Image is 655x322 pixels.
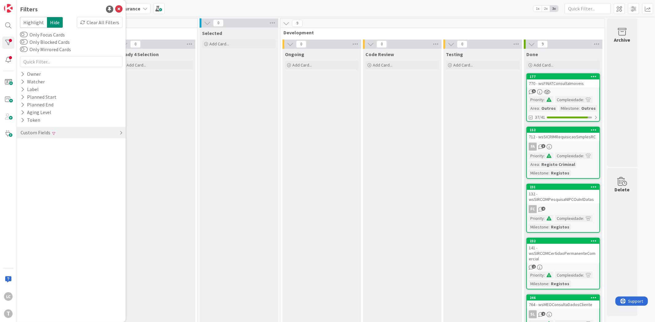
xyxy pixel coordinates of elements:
[446,51,463,57] span: Testing
[529,215,544,222] div: Priority
[20,109,52,116] div: Aging Level
[529,310,537,318] div: SL
[549,280,571,287] div: Registos
[20,46,28,52] button: Only Mirrored Cards
[580,105,597,112] div: Outros
[555,152,583,159] div: Complexidade
[529,205,537,213] div: FC
[544,96,545,103] span: :
[530,75,599,79] div: 177
[541,207,545,211] span: 4
[615,186,630,193] div: Delete
[544,215,545,222] span: :
[127,62,146,68] span: Add Card...
[583,152,584,159] span: :
[529,152,544,159] div: Priority
[533,6,542,12] span: 1x
[296,40,306,48] span: 0
[202,30,222,36] span: Selected
[529,170,548,176] div: Milestone
[542,6,550,12] span: 2x
[583,272,584,278] span: :
[376,40,387,48] span: 0
[530,296,599,300] div: 246
[20,78,45,86] div: Watcher
[527,143,599,151] div: FA
[529,224,548,230] div: Milestone
[4,4,13,13] img: Visit kanbanzone.com
[583,215,584,222] span: :
[20,32,28,38] button: Only Focus Cards
[529,96,544,103] div: Priority
[583,96,584,103] span: :
[292,20,302,27] span: 9
[20,86,39,93] div: Label
[527,238,599,263] div: 232141 - wsSIRCOMCertidaoPermanenteComercial
[559,105,579,112] div: Milestone
[20,56,123,67] input: Quick Filter...
[526,51,538,57] span: Done
[373,62,392,68] span: Add Card...
[527,184,599,203] div: 231132 - wsSIRCOMPesquisaNIPCOuIntDatas
[530,239,599,243] div: 232
[20,93,57,101] div: Planned Start
[529,143,537,151] div: FA
[4,292,13,301] div: LC
[539,161,540,168] span: :
[550,6,558,12] span: 3x
[529,161,539,168] div: Area
[20,101,54,109] div: Planned End
[544,152,545,159] span: :
[285,51,304,57] span: Ongoing
[529,272,544,278] div: Priority
[20,46,71,53] label: Only Mirrored Cards
[4,309,13,318] div: T
[213,19,224,27] span: 0
[527,295,599,309] div: 246764 - wsMEOConsultaDadosCliente
[47,17,63,28] span: Hide
[526,238,600,289] a: 232141 - wsSIRCOMCertidaoPermanenteComercialPriority:Complexidade:Milestone:Registos
[527,310,599,318] div: SL
[527,133,599,141] div: 712 - wsSICRIMRequisicaoSimplesRC
[555,215,583,222] div: Complexidade
[283,29,597,36] span: Development
[532,89,536,93] span: 5
[527,238,599,244] div: 232
[119,51,159,57] span: Ready 4 Selection
[526,184,600,233] a: 231132 - wsSIRCOMPesquisaNIPCOuIntDatasFCPriority:Complexidade:Milestone:Registos
[529,105,539,112] div: Area
[209,41,229,47] span: Add Card...
[130,40,141,48] span: 0
[535,114,545,121] span: 37/41
[527,127,599,141] div: 152712 - wsSICRIMRequisicaoSimplesRC
[549,170,571,176] div: Registos
[20,17,47,28] span: Highlight
[527,74,599,87] div: 177770 - wsFINATConsultaImoveis
[20,5,38,14] div: Filters
[527,127,599,133] div: 152
[555,272,583,278] div: Complexidade
[529,280,548,287] div: Milestone
[614,36,630,44] div: Archive
[565,3,611,14] input: Quick Filter...
[530,185,599,189] div: 231
[548,280,549,287] span: :
[527,244,599,263] div: 141 - wsSIRCOMCertidaoPermanenteComercial
[453,62,473,68] span: Add Card...
[20,39,28,45] button: Only Blocked Cards
[548,170,549,176] span: :
[20,129,51,136] div: Custom Fields
[539,105,540,112] span: :
[20,116,41,124] div: Token
[527,205,599,213] div: FC
[534,62,553,68] span: Add Card...
[541,312,545,316] span: 4
[457,40,467,48] span: 0
[527,79,599,87] div: 770 - wsFINATConsultaImoveis
[365,51,394,57] span: Code Review
[549,224,571,230] div: Registos
[526,73,600,122] a: 177770 - wsFINATConsultaImoveisPriority:Complexidade:Area:OutrosMilestone:Outros37/41
[77,17,123,28] div: Clear All Filters
[20,70,41,78] div: Owner
[537,40,548,48] span: 9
